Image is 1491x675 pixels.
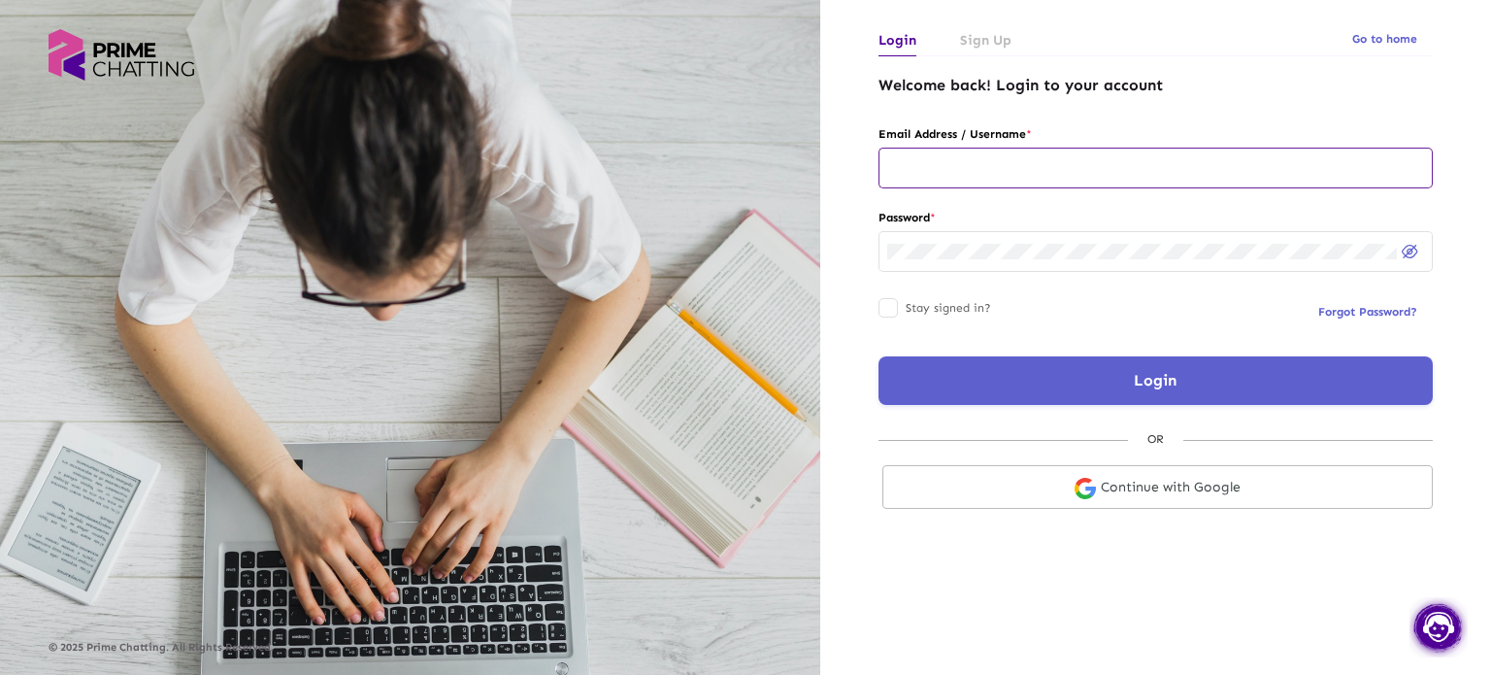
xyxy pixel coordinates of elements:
button: Login [878,356,1433,405]
div: OR [1128,428,1183,450]
h4: Welcome back! Login to your account [878,76,1433,94]
a: Login [878,24,916,56]
span: Forgot Password? [1318,305,1417,319]
label: Password [878,207,1433,228]
img: logo [49,29,194,81]
span: Stay signed in? [906,296,991,320]
button: Hide password [1397,237,1424,264]
img: eye-off.svg [1402,245,1418,258]
a: Continue with Google [882,465,1433,509]
p: © 2025 Prime Chatting. All Rights Reserved. [49,642,772,654]
img: chat.png [1409,597,1468,658]
a: Sign Up [960,24,1011,56]
label: Email Address / Username [878,123,1433,145]
span: Login [1134,371,1176,389]
button: Forgot Password? [1303,294,1433,329]
button: Go to home [1337,21,1433,56]
span: Go to home [1352,32,1417,46]
img: google-login.svg [1075,478,1096,499]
